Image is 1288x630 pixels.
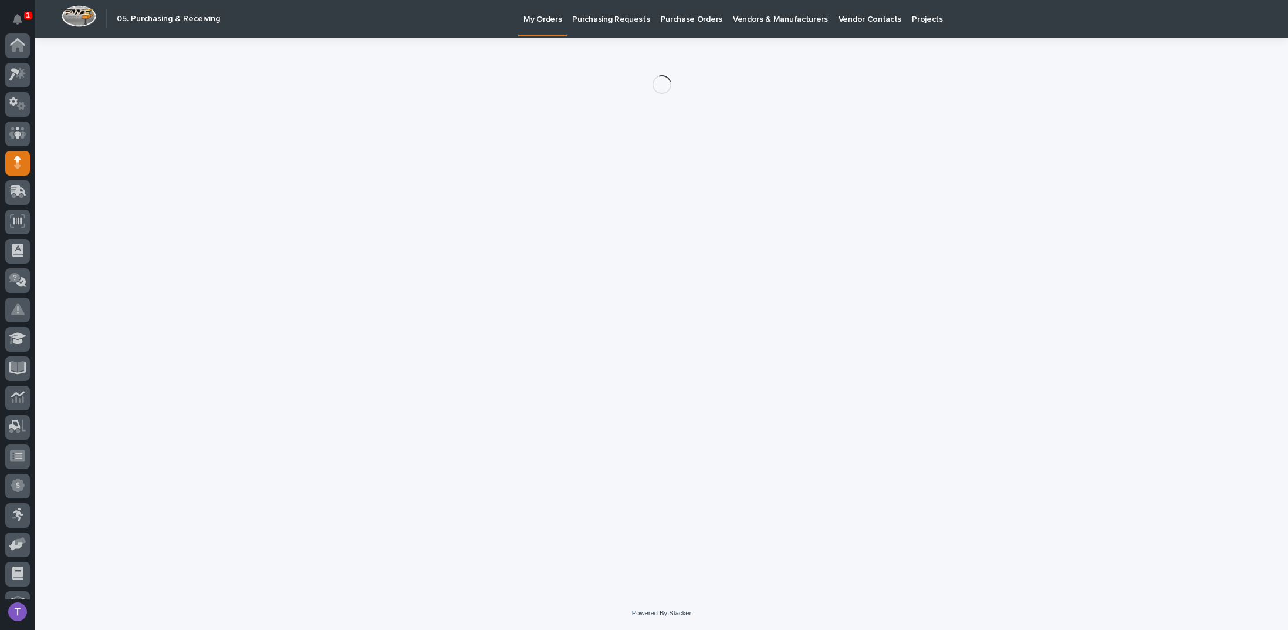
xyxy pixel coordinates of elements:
button: Notifications [5,7,30,32]
button: users-avatar [5,599,30,624]
h2: 05. Purchasing & Receiving [117,14,220,24]
div: Notifications1 [15,14,30,33]
p: 1 [26,11,30,19]
a: Powered By Stacker [632,609,691,616]
img: Workspace Logo [62,5,96,27]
